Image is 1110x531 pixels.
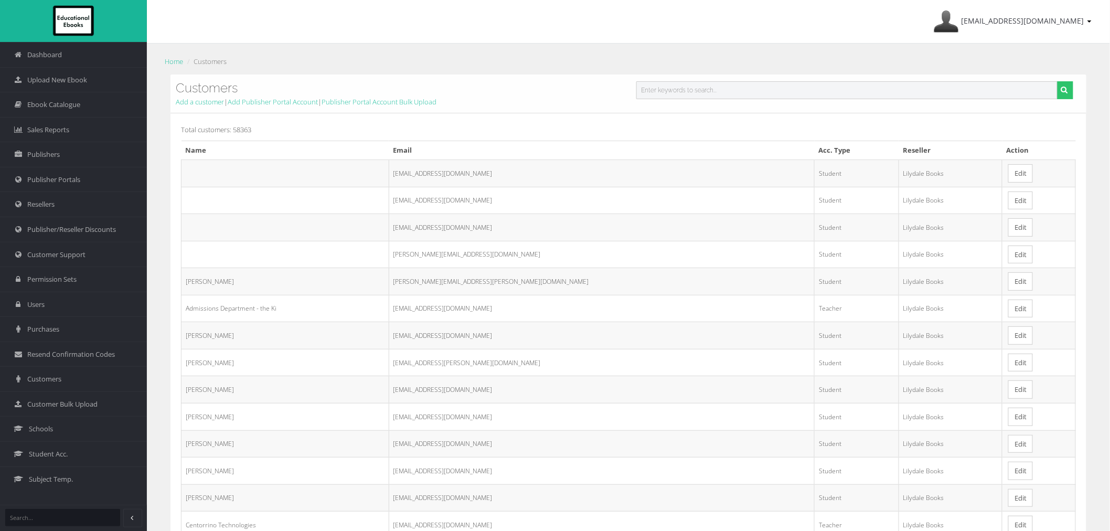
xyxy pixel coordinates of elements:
[182,322,389,349] td: [PERSON_NAME]
[815,187,899,214] td: Student
[899,160,1002,187] td: Lilydale Books
[815,458,899,485] td: Student
[1008,435,1033,453] a: Edit
[389,430,815,458] td: [EMAIL_ADDRESS][DOMAIN_NAME]
[27,150,60,160] span: Publishers
[389,160,815,187] td: [EMAIL_ADDRESS][DOMAIN_NAME]
[815,141,899,160] th: Acc. Type
[962,16,1084,26] span: [EMAIL_ADDRESS][DOMAIN_NAME]
[389,295,815,322] td: [EMAIL_ADDRESS][DOMAIN_NAME]
[1008,218,1033,237] a: Edit
[389,403,815,431] td: [EMAIL_ADDRESS][DOMAIN_NAME]
[899,430,1002,458] td: Lilydale Books
[389,349,815,376] td: [EMAIL_ADDRESS][PERSON_NAME][DOMAIN_NAME]
[1008,326,1033,345] a: Edit
[815,268,899,295] td: Student
[389,268,815,295] td: [PERSON_NAME][EMAIL_ADDRESS][PERSON_NAME][DOMAIN_NAME]
[27,125,69,135] span: Sales Reports
[27,324,59,334] span: Purchases
[176,97,224,107] a: Add a customer
[182,141,389,160] th: Name
[389,187,815,214] td: [EMAIL_ADDRESS][DOMAIN_NAME]
[389,458,815,485] td: [EMAIL_ADDRESS][DOMAIN_NAME]
[389,484,815,512] td: [EMAIL_ADDRESS][DOMAIN_NAME]
[182,349,389,376] td: [PERSON_NAME]
[322,97,436,107] a: Publisher Portal Account Bulk Upload
[27,250,86,260] span: Customer Support
[389,322,815,349] td: [EMAIL_ADDRESS][DOMAIN_NAME]
[27,175,80,185] span: Publisher Portals
[182,268,389,295] td: [PERSON_NAME]
[27,300,45,310] span: Users
[899,141,1002,160] th: Reseller
[815,295,899,322] td: Teacher
[815,349,899,376] td: Student
[899,187,1002,214] td: Lilydale Books
[185,56,227,67] li: Customers
[181,124,1076,135] p: Total customers: 58363
[1008,380,1033,399] a: Edit
[815,214,899,241] td: Student
[182,430,389,458] td: [PERSON_NAME]
[27,225,116,235] span: Publisher/Reseller Discounts
[389,241,815,268] td: [PERSON_NAME][EMAIL_ADDRESS][DOMAIN_NAME]
[1002,141,1076,160] th: Action
[182,458,389,485] td: [PERSON_NAME]
[899,376,1002,403] td: Lilydale Books
[27,274,77,284] span: Permission Sets
[899,322,1002,349] td: Lilydale Books
[899,241,1002,268] td: Lilydale Books
[27,374,61,384] span: Customers
[27,349,115,359] span: Resend Confirmation Codes
[27,50,62,60] span: Dashboard
[182,376,389,403] td: [PERSON_NAME]
[899,295,1002,322] td: Lilydale Books
[29,424,53,434] span: Schools
[27,399,98,409] span: Customer Bulk Upload
[815,160,899,187] td: Student
[182,403,389,431] td: [PERSON_NAME]
[27,75,87,85] span: Upload New Ebook
[899,268,1002,295] td: Lilydale Books
[389,376,815,403] td: [EMAIL_ADDRESS][DOMAIN_NAME]
[176,81,1081,95] h3: Customers
[389,214,815,241] td: [EMAIL_ADDRESS][DOMAIN_NAME]
[5,509,120,526] input: Search...
[389,141,815,160] th: Email
[182,295,389,322] td: Admissions Department - the Ki
[29,474,73,484] span: Subject Temp.
[899,484,1002,512] td: Lilydale Books
[1008,192,1033,210] a: Edit
[1008,354,1033,372] a: Edit
[228,97,318,107] a: Add Publisher Portal Account
[815,322,899,349] td: Student
[1008,300,1033,318] a: Edit
[1008,164,1033,183] a: Edit
[1008,246,1033,264] a: Edit
[636,81,1058,99] input: Enter keywords to search...
[1008,272,1033,291] a: Edit
[1008,408,1033,426] a: Edit
[29,449,68,459] span: Student Acc.
[899,458,1002,485] td: Lilydale Books
[176,97,1081,108] div: | |
[815,484,899,512] td: Student
[165,57,183,66] a: Home
[27,199,55,209] span: Resellers
[899,214,1002,241] td: Lilydale Books
[1008,489,1033,507] a: Edit
[815,241,899,268] td: Student
[182,484,389,512] td: [PERSON_NAME]
[899,403,1002,431] td: Lilydale Books
[1008,462,1033,480] a: Edit
[815,376,899,403] td: Student
[815,430,899,458] td: Student
[27,100,80,110] span: Ebook Catalogue
[815,403,899,431] td: Student
[934,9,959,34] img: Avatar
[899,349,1002,376] td: Lilydale Books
